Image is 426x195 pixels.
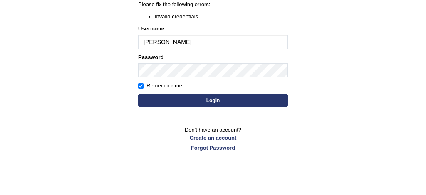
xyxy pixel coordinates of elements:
[138,83,144,89] input: Remember me
[138,0,288,8] p: Please fix the following errors:
[155,12,288,20] li: Invalid credentials
[138,82,182,90] label: Remember me
[138,134,288,142] a: Create an account
[138,94,288,107] button: Login
[138,25,164,32] label: Username
[138,53,163,61] label: Password
[138,144,288,152] a: Forgot Password
[138,126,288,152] p: Don't have an account?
